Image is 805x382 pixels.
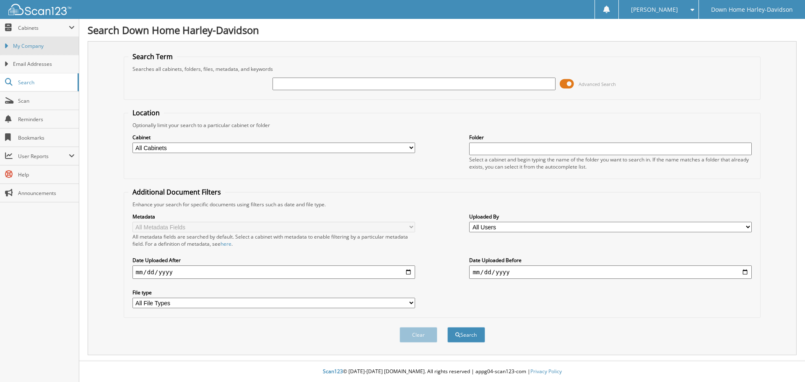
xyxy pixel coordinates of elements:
span: Bookmarks [18,134,75,141]
span: Scan123 [323,368,343,375]
span: Scan [18,97,75,104]
span: [PERSON_NAME] [631,7,678,12]
div: Select a cabinet and begin typing the name of the folder you want to search in. If the name match... [469,156,752,170]
label: File type [132,289,415,296]
a: here [221,240,231,247]
label: Date Uploaded After [132,257,415,264]
div: All metadata fields are searched by default. Select a cabinet with metadata to enable filtering b... [132,233,415,247]
div: Searches all cabinets, folders, files, metadata, and keywords [128,65,756,73]
span: Cabinets [18,24,69,31]
label: Metadata [132,213,415,220]
legend: Search Term [128,52,177,61]
legend: Additional Document Filters [128,187,225,197]
label: Uploaded By [469,213,752,220]
h1: Search Down Home Harley-Davidson [88,23,797,37]
a: Privacy Policy [530,368,562,375]
span: Search [18,79,73,86]
div: © [DATE]-[DATE] [DOMAIN_NAME]. All rights reserved | appg04-scan123-com | [79,361,805,382]
label: Folder [469,134,752,141]
span: Announcements [18,190,75,197]
span: Advanced Search [579,81,616,87]
span: My Company [13,42,75,50]
span: Email Addresses [13,60,75,68]
span: Down Home Harley-Davidson [711,7,793,12]
input: end [469,265,752,279]
span: Reminders [18,116,75,123]
div: Optionally limit your search to a particular cabinet or folder [128,122,756,129]
label: Date Uploaded Before [469,257,752,264]
button: Search [447,327,485,343]
img: scan123-logo-white.svg [8,4,71,15]
input: start [132,265,415,279]
legend: Location [128,108,164,117]
label: Cabinet [132,134,415,141]
span: User Reports [18,153,69,160]
button: Clear [400,327,437,343]
div: Enhance your search for specific documents using filters such as date and file type. [128,201,756,208]
span: Help [18,171,75,178]
iframe: Chat Widget [763,342,805,382]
